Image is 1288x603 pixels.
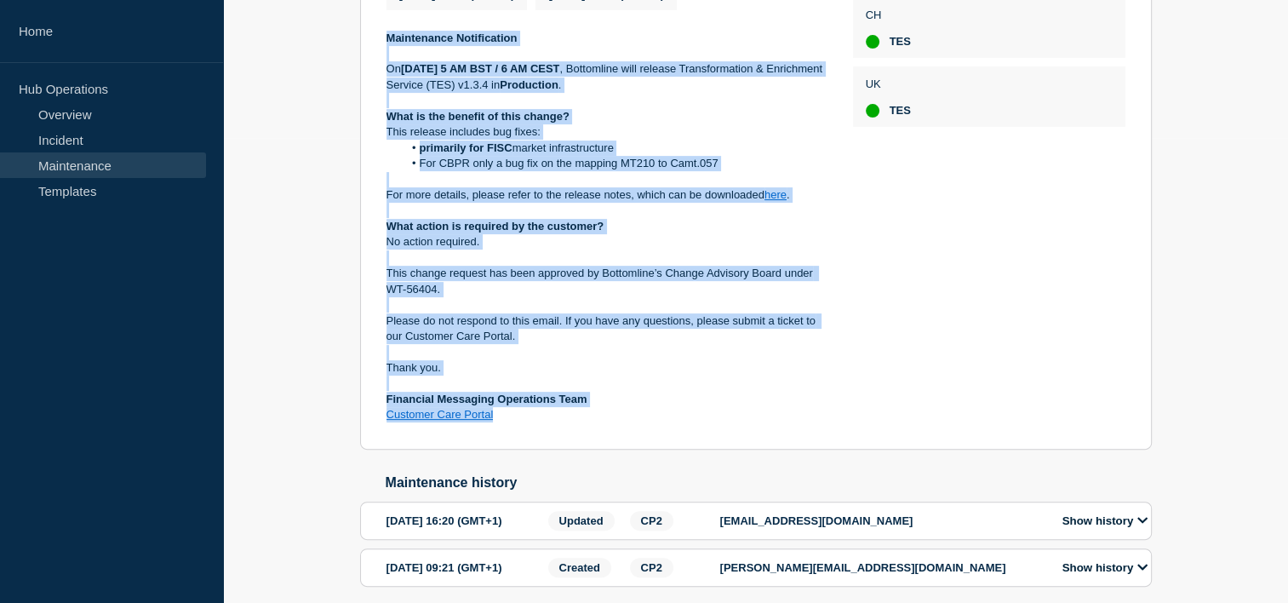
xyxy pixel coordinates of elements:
div: [DATE] 09:21 (GMT+1) [386,558,543,577]
p: This release includes bug fixes: [386,124,826,140]
li: For CBPR only a bug fix on the mapping MT210 to Camt.057 [403,156,826,171]
strong: Production [500,78,558,91]
strong: Financial Messaging Operations Team [386,393,587,405]
div: [DATE] 16:20 (GMT+1) [386,511,543,531]
p: [PERSON_NAME][EMAIL_ADDRESS][DOMAIN_NAME] [720,561,1044,574]
strong: [DATE] 5 AM [401,62,467,75]
span: TES [890,35,911,49]
li: market infrastructure [403,141,826,156]
strong: What action is required by the customer? [386,220,604,233]
span: CP2 [630,511,673,531]
span: TES [890,104,911,118]
p: Thank you. [386,360,826,376]
p: On , Bottomline will release Transformation & Enrichment Service (TES) v1.3.4 in . [386,61,826,93]
span: Created [548,558,611,577]
h2: Maintenance history [386,475,1152,491]
div: up [866,35,879,49]
span: Updated [548,511,615,531]
div: up [866,104,879,118]
p: No action required. [386,234,826,250]
p: For more details, please refer to the release notes, which can be downloaded . [386,187,826,203]
p: Please do not respond to this email. If you have any questions, please submit a ticket to our Cus... [386,313,826,345]
strong: BST / 6 AM [470,62,527,75]
strong: primarily for FISC [420,141,512,154]
p: UK [866,78,911,90]
strong: CEST [530,62,560,75]
button: Show history [1057,560,1153,575]
strong: Maintenance Notification [386,32,518,44]
a: Customer Care Portal [386,408,494,421]
button: Show history [1057,514,1153,528]
p: [EMAIL_ADDRESS][DOMAIN_NAME] [720,514,1044,527]
strong: What is the benefit of this change? [386,110,570,123]
p: This change request has been approved by Bottomline’s Change Advisory Board under WT-56404. [386,266,826,297]
a: here [764,188,787,201]
p: CH [866,9,911,21]
span: CP2 [630,558,673,577]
